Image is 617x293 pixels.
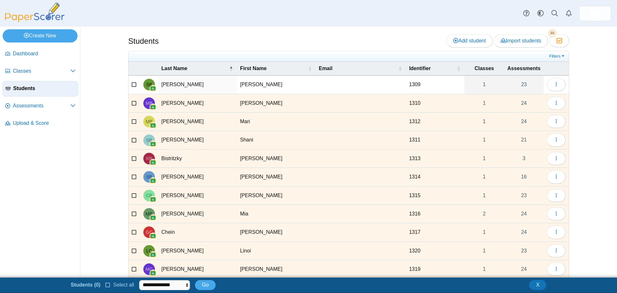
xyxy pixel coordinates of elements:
span: Classes [475,66,494,71]
a: Students [3,81,78,96]
img: googleClassroom-logo.png [150,233,156,239]
span: Linoi Cohen [146,249,152,253]
td: 1319 [406,260,464,279]
span: Students [13,85,75,92]
td: [PERSON_NAME] [158,168,237,186]
span: Chavie Borenstein [146,193,152,198]
span: Last Name : Activate to invert sorting [229,62,233,75]
a: Classes [3,64,78,79]
a: 24 [504,94,544,112]
td: Bistritzky [158,150,237,168]
button: Go [195,280,215,290]
a: 24 [504,260,544,278]
td: 1312 [406,113,464,131]
span: X [536,282,540,288]
td: 1320 [406,242,464,260]
a: 2 [464,205,504,223]
img: googleClassroom-logo.png [150,196,156,203]
td: [PERSON_NAME] [237,150,316,168]
a: 24 [504,223,544,241]
span: Mari Birnbaum [146,119,153,124]
a: 23 [504,242,544,260]
span: Assessments [507,66,541,71]
td: Mia [237,205,316,223]
span: Identifier : Activate to sort [457,62,461,75]
td: 1315 [406,187,464,205]
a: Alerts [562,6,576,21]
td: [PERSON_NAME] [237,187,316,205]
span: Michal Berk [146,101,153,105]
td: Mari [237,113,316,131]
a: 24 [504,113,544,131]
td: [PERSON_NAME] [158,113,237,131]
img: googleClassroom-logo.png [150,104,156,110]
td: 1314 [406,168,464,186]
span: Shani Birnbaum [146,138,152,142]
a: 1 [464,187,504,205]
img: ps.YQphMh5fh5Aef9Eh [590,8,600,19]
td: [PERSON_NAME] [237,94,316,113]
span: Email : Activate to sort [398,62,402,75]
td: 1317 [406,223,464,242]
span: Shana Berger [146,82,152,87]
td: [PERSON_NAME] [158,94,237,113]
td: [PERSON_NAME] [158,131,237,149]
span: Sari Bodner [146,175,152,179]
span: First Name [240,66,267,71]
img: googleClassroom-logo.png [150,178,156,184]
td: [PERSON_NAME] [158,187,237,205]
button: Close [529,280,546,290]
a: Assessments [3,98,78,114]
span: Classes [13,68,70,75]
span: Go [202,282,209,288]
li: Students (0) [71,281,100,288]
a: Filters [548,53,567,60]
td: [PERSON_NAME] [158,242,237,260]
a: 1 [464,131,504,149]
img: googleClassroom-logo.png [150,159,156,166]
a: Dashboard [3,46,78,62]
button: 99 [550,34,569,47]
td: Chein [158,223,237,242]
td: [PERSON_NAME] [158,205,237,223]
a: 1 [464,242,504,260]
td: Shani [237,131,316,149]
span: Mia Boyar [146,212,153,216]
a: 1 [464,260,504,278]
td: [PERSON_NAME] [237,223,316,242]
span: Dena Szpilzinger [590,8,600,19]
a: Import students [494,34,548,47]
a: Add student [446,34,492,47]
a: 1 [464,150,504,168]
a: PaperScorer [3,18,67,23]
img: googleClassroom-logo.png [150,215,156,221]
td: 1310 [406,94,464,113]
span: Rosie Bistritzky [146,156,152,161]
a: 1 [464,113,504,131]
img: googleClassroom-logo.png [150,252,156,258]
span: Last Name [161,66,187,71]
td: 1313 [406,150,464,168]
td: 1311 [406,131,464,149]
td: [PERSON_NAME] [237,260,316,279]
img: googleClassroom-logo.png [150,85,156,92]
a: 1 [464,76,504,94]
img: googleClassroom-logo.png [150,141,156,147]
span: Select all [111,282,134,288]
span: Identifier [409,66,431,71]
td: [PERSON_NAME] [237,168,316,186]
a: 1 [464,223,504,241]
td: [PERSON_NAME] [158,260,237,279]
a: 23 [504,76,544,94]
span: Import students [501,38,541,43]
a: ps.YQphMh5fh5Aef9Eh [579,6,611,21]
span: Add student [453,38,486,43]
span: 99 [548,29,556,37]
td: 1309 [406,76,464,94]
a: 21 [504,131,544,149]
span: Upload & Score [13,120,76,127]
span: Assessments [13,102,70,109]
a: 3 [504,150,544,168]
span: Dashboard [13,50,76,57]
a: 1 [464,94,504,112]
